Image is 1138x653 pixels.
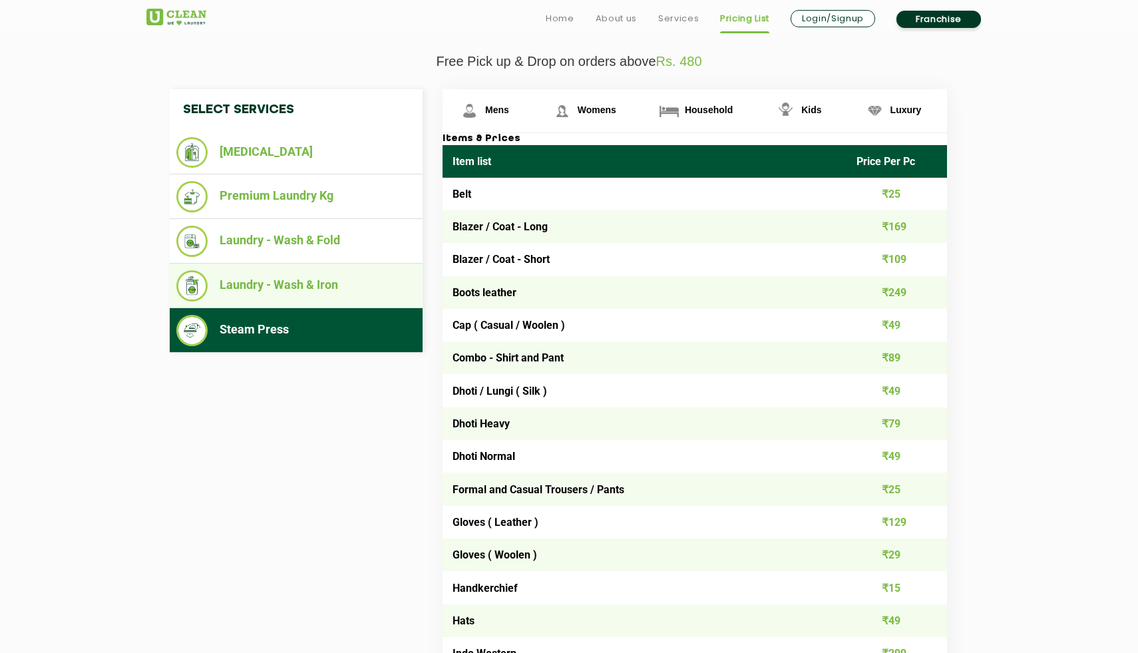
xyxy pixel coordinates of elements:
td: ₹15 [847,571,948,604]
td: Formal and Casual Trousers / Pants [443,473,847,505]
img: Dry Cleaning [176,137,208,168]
img: Premium Laundry Kg [176,181,208,212]
td: ₹25 [847,178,948,210]
td: ₹49 [847,309,948,341]
a: Pricing List [720,11,769,27]
span: Womens [578,105,616,115]
img: Household [658,99,681,122]
td: ₹129 [847,506,948,539]
td: Hats [443,604,847,637]
td: ₹29 [847,539,948,571]
td: ₹79 [847,407,948,440]
p: Free Pick up & Drop on orders above [146,54,992,69]
td: ₹49 [847,440,948,473]
td: Blazer / Coat - Short [443,243,847,276]
td: Boots leather [443,276,847,309]
td: ₹49 [847,374,948,407]
td: ₹89 [847,341,948,374]
a: Login/Signup [791,10,875,27]
td: Dhoti Heavy [443,407,847,440]
li: Premium Laundry Kg [176,181,416,212]
td: ₹249 [847,276,948,309]
th: Price Per Pc [847,145,948,178]
span: Mens [485,105,509,115]
td: ₹49 [847,604,948,637]
span: Rs. 480 [656,54,702,69]
td: Gloves ( Woolen ) [443,539,847,571]
td: ₹169 [847,210,948,243]
th: Item list [443,145,847,178]
li: Laundry - Wash & Fold [176,226,416,257]
td: ₹25 [847,473,948,505]
img: Mens [458,99,481,122]
td: Belt [443,178,847,210]
a: About us [596,11,637,27]
h4: Select Services [170,89,423,130]
td: Combo - Shirt and Pant [443,341,847,374]
li: Steam Press [176,315,416,346]
td: Handkerchief [443,571,847,604]
img: Steam Press [176,315,208,346]
img: Womens [550,99,574,122]
td: Blazer / Coat - Long [443,210,847,243]
img: Laundry - Wash & Iron [176,270,208,302]
td: ₹109 [847,243,948,276]
img: Luxury [863,99,886,122]
td: Dhoti Normal [443,440,847,473]
img: Laundry - Wash & Fold [176,226,208,257]
h3: Items & Prices [443,133,947,145]
a: Home [546,11,574,27]
li: Laundry - Wash & Iron [176,270,416,302]
td: Gloves ( Leather ) [443,506,847,539]
span: Household [685,105,733,115]
a: Franchise [896,11,981,28]
li: [MEDICAL_DATA] [176,137,416,168]
td: Dhoti / Lungi ( Silk ) [443,374,847,407]
td: Cap ( Casual / Woolen ) [443,309,847,341]
span: Kids [801,105,821,115]
img: UClean Laundry and Dry Cleaning [146,9,206,25]
img: Kids [774,99,797,122]
span: Luxury [890,105,922,115]
a: Services [658,11,699,27]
